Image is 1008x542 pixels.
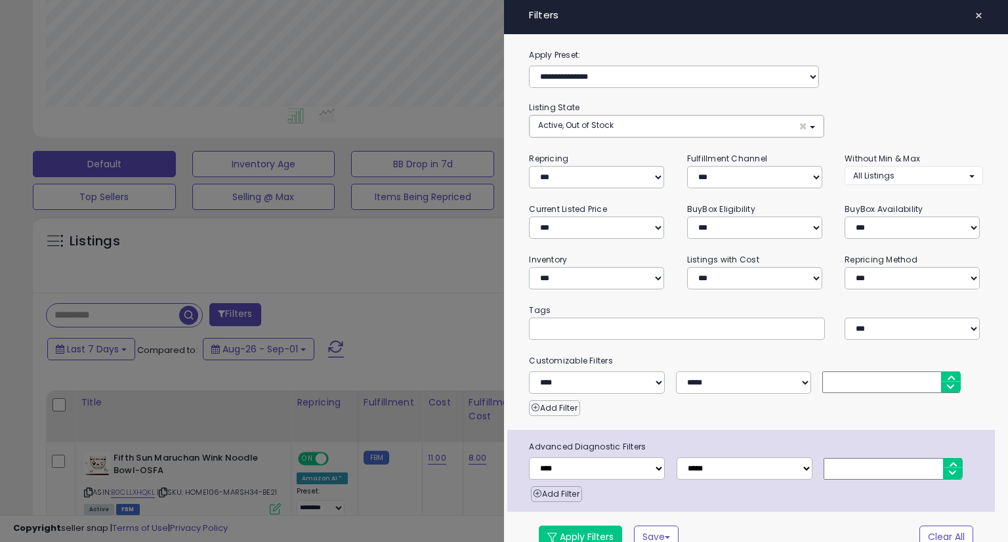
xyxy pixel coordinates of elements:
[538,119,614,131] span: Active, Out of Stock
[799,119,807,133] span: ×
[519,48,992,62] label: Apply Preset:
[969,7,988,25] button: ×
[529,400,579,416] button: Add Filter
[845,203,923,215] small: BuyBox Availability
[529,153,568,164] small: Repricing
[687,153,767,164] small: Fulfillment Channel
[845,166,982,185] button: All Listings
[529,10,982,21] h4: Filters
[853,170,894,181] span: All Listings
[845,153,920,164] small: Without Min & Max
[687,254,759,265] small: Listings with Cost
[530,115,823,137] button: Active, Out of Stock ×
[529,203,606,215] small: Current Listed Price
[531,486,581,502] button: Add Filter
[519,440,994,454] span: Advanced Diagnostic Filters
[519,303,992,318] small: Tags
[529,102,579,113] small: Listing State
[975,7,983,25] span: ×
[687,203,755,215] small: BuyBox Eligibility
[529,254,567,265] small: Inventory
[519,354,992,368] small: Customizable Filters
[845,254,917,265] small: Repricing Method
